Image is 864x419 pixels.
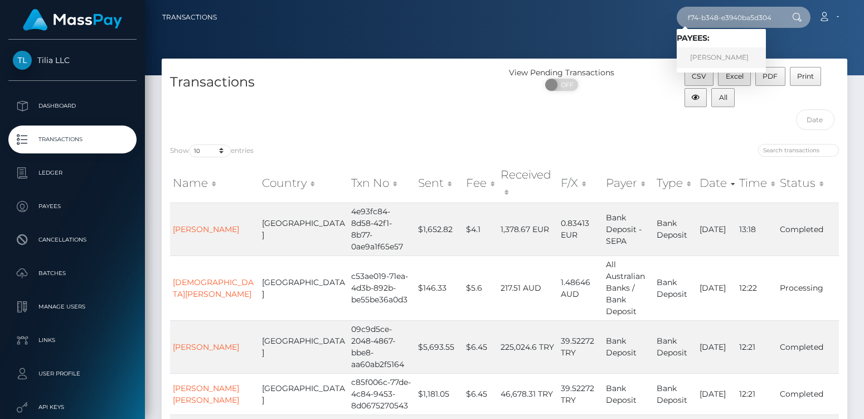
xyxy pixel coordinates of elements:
span: Bank Deposit [606,336,637,358]
a: Cancellations [8,226,137,254]
td: Bank Deposit [654,203,697,256]
td: 13:18 [736,203,777,256]
th: Txn No: activate to sort column ascending [348,163,415,203]
input: Search transactions [758,144,839,157]
p: User Profile [13,365,132,382]
td: $1,652.82 [415,203,463,256]
td: 09c9d5ce-2048-4867-bbe8-aa60ab2f5164 [348,320,415,373]
span: All Australian Banks / Bank Deposit [606,259,645,316]
th: Name: activate to sort column ascending [170,163,259,203]
td: [DATE] [697,320,737,373]
button: Print [790,67,822,86]
span: Print [797,72,814,80]
td: 12:21 [736,373,777,415]
div: View Pending Transactions [504,67,619,79]
td: Bank Deposit [654,256,697,320]
th: Payer: activate to sort column ascending [603,163,653,203]
a: Dashboard [8,92,137,120]
td: c85f006c-77de-4c84-9453-8d0675270543 [348,373,415,415]
p: API Keys [13,399,132,416]
img: MassPay Logo [23,9,122,31]
a: Transactions [162,6,217,29]
td: [GEOGRAPHIC_DATA] [259,373,348,415]
td: 217.51 AUD [498,256,558,320]
a: Ledger [8,159,137,187]
h6: Payees: [677,33,766,43]
a: [PERSON_NAME] [173,224,239,234]
span: OFF [551,79,579,91]
button: PDF [755,67,785,86]
a: [PERSON_NAME] [173,342,239,352]
span: Tilia LLC [8,55,137,65]
td: $146.33 [415,256,463,320]
a: Payees [8,192,137,220]
th: Sent: activate to sort column ascending [415,163,463,203]
td: [GEOGRAPHIC_DATA] [259,203,348,256]
p: Links [13,332,132,349]
a: [DEMOGRAPHIC_DATA][PERSON_NAME] [173,277,254,299]
span: Excel [726,72,744,80]
button: Column visibility [685,88,707,107]
th: Received: activate to sort column ascending [498,163,558,203]
a: Links [8,326,137,354]
span: CSV [692,72,706,80]
p: Batches [13,265,132,282]
select: Showentries [189,145,231,157]
td: $1,181.05 [415,373,463,415]
th: Status: activate to sort column ascending [777,163,839,203]
a: Manage Users [8,293,137,321]
p: Payees [13,198,132,215]
span: All [719,93,727,102]
td: [DATE] [697,256,737,320]
td: 46,678.31 TRY [498,373,558,415]
button: CSV [685,67,714,86]
span: Bank Deposit [606,383,637,405]
td: [GEOGRAPHIC_DATA] [259,256,348,320]
td: $4.1 [463,203,498,256]
button: Excel [718,67,751,86]
a: [PERSON_NAME] [677,47,766,68]
th: Country: activate to sort column ascending [259,163,348,203]
a: [PERSON_NAME] [PERSON_NAME] [173,383,239,405]
label: Show entries [170,145,254,157]
td: 1,378.67 EUR [498,203,558,256]
td: Completed [777,203,839,256]
td: Bank Deposit [654,320,697,373]
th: Date: activate to sort column ascending [697,163,737,203]
img: Tilia LLC [13,51,32,70]
th: Type: activate to sort column ascending [654,163,697,203]
p: Manage Users [13,298,132,315]
th: Time: activate to sort column ascending [736,163,777,203]
td: 0.83413 EUR [558,203,603,256]
th: Fee: activate to sort column ascending [463,163,498,203]
td: 39.52272 TRY [558,320,603,373]
span: Bank Deposit - SEPA [606,213,642,246]
span: PDF [763,72,778,80]
td: 12:22 [736,256,777,320]
th: F/X: activate to sort column ascending [558,163,603,203]
td: 39.52272 TRY [558,373,603,415]
td: Completed [777,320,839,373]
input: Date filter [796,109,834,130]
a: Batches [8,259,137,287]
td: 1.48646 AUD [558,256,603,320]
p: Dashboard [13,98,132,114]
td: c53ae019-71ea-4d3b-892b-be55be36a0d3 [348,256,415,320]
p: Cancellations [13,232,132,248]
td: 4e93fc84-8d58-42f1-8b77-0ae9a1f65e57 [348,203,415,256]
td: $6.45 [463,320,498,373]
td: $6.45 [463,373,498,415]
p: Transactions [13,131,132,148]
td: [DATE] [697,203,737,256]
td: $5,693.55 [415,320,463,373]
td: [GEOGRAPHIC_DATA] [259,320,348,373]
td: 12:21 [736,320,777,373]
td: [DATE] [697,373,737,415]
input: Search... [677,7,782,28]
td: $5.6 [463,256,498,320]
td: 225,024.6 TRY [498,320,558,373]
h4: Transactions [170,73,496,92]
a: User Profile [8,360,137,388]
td: Processing [777,256,839,320]
button: All [711,88,735,107]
